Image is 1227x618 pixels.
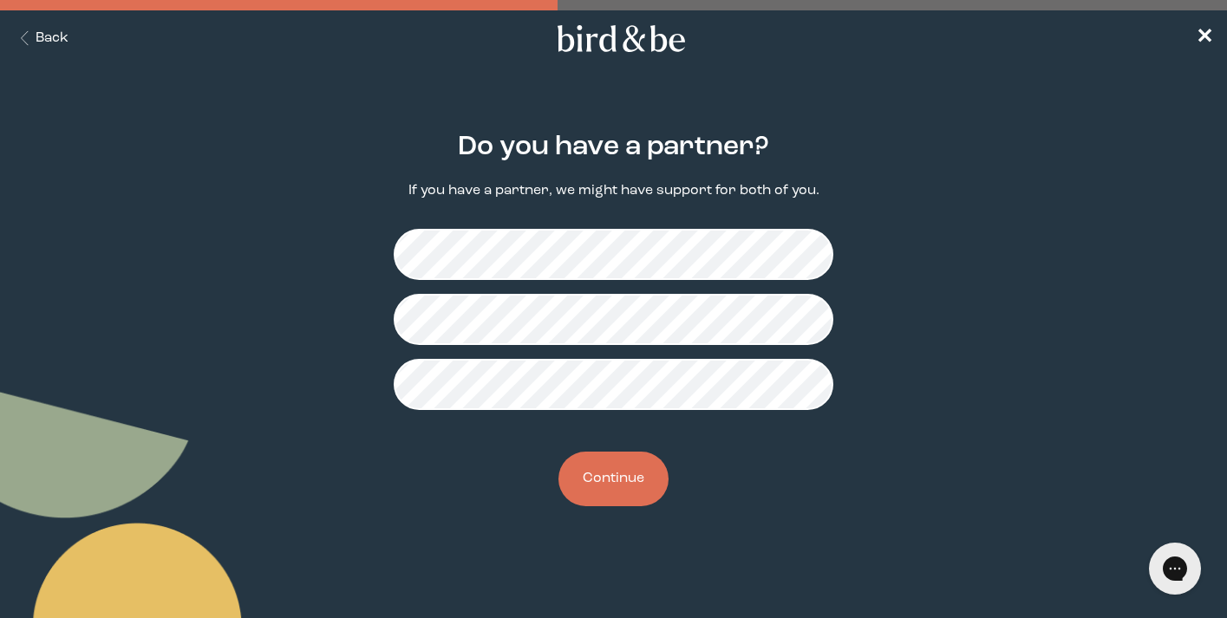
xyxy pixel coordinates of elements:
[1196,23,1213,54] a: ✕
[458,127,769,167] h2: Do you have a partner?
[408,181,819,201] p: If you have a partner, we might have support for both of you.
[1140,537,1210,601] iframe: Gorgias live chat messenger
[1196,28,1213,49] span: ✕
[14,29,69,49] button: Back Button
[558,452,669,506] button: Continue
